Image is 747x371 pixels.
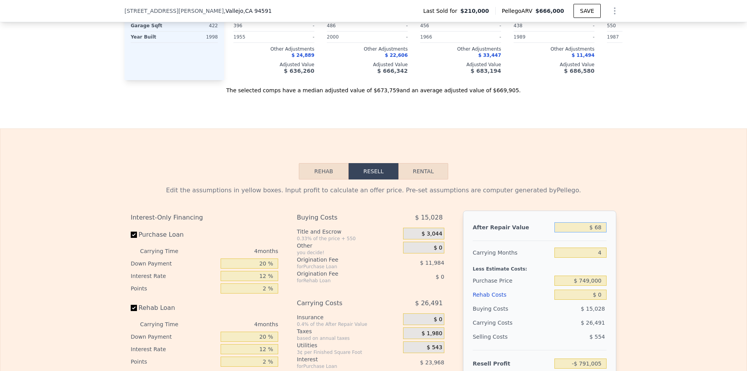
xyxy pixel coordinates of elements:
div: Selling Costs [473,330,551,344]
div: Purchase Price [473,274,551,288]
div: - [369,32,408,42]
div: Origination Fee [297,256,384,264]
label: Rehab Loan [131,301,217,315]
div: 1955 [233,32,272,42]
div: Adjusted Value [420,62,501,68]
div: Buying Costs [297,211,384,225]
span: $ 11,494 [572,53,594,58]
span: $666,000 [535,8,564,14]
div: Down Payment [131,257,217,270]
div: Rehab Costs [473,288,551,302]
span: $ 0 [436,274,444,280]
div: Taxes [297,327,400,335]
span: $ 683,194 [471,68,501,74]
div: 0.33% of the price + 550 [297,236,400,242]
span: $ 26,491 [581,320,605,326]
div: Carrying Time [140,318,191,331]
button: Resell [349,163,398,179]
div: based on annual taxes [297,335,400,341]
div: The selected comps have a median adjusted value of $673,759 and an average adjusted value of $669... [124,80,622,94]
span: 486 [327,23,336,28]
span: $ 666,342 [377,68,408,74]
span: , CA 94591 [244,8,272,14]
div: Other Adjustments [327,46,408,52]
span: $ 15,028 [415,211,443,225]
span: $ 0 [434,316,442,323]
div: Carrying Costs [297,296,384,310]
div: Carrying Costs [473,316,521,330]
span: $ 686,580 [564,68,594,74]
span: [STREET_ADDRESS][PERSON_NAME] [124,7,224,15]
div: 1987 [607,32,646,42]
div: 1966 [420,32,459,42]
span: $ 15,028 [581,306,605,312]
div: Points [131,282,217,295]
div: Interest-Only Financing [131,211,278,225]
div: - [462,32,501,42]
div: Other Adjustments [514,46,594,52]
div: Interest [297,355,384,363]
span: $ 11,984 [420,260,444,266]
div: 0.4% of the After Repair Value [297,321,400,327]
div: Insurance [297,313,400,321]
span: Last Sold for [423,7,461,15]
div: Carrying Time [140,245,191,257]
div: Other Adjustments [233,46,314,52]
div: Other Adjustments [607,46,688,52]
span: , Vallejo [224,7,272,15]
div: Utilities [297,341,400,349]
div: Carrying Months [473,246,551,260]
div: you decide! [297,250,400,256]
span: $ 543 [427,344,442,351]
input: Purchase Loan [131,232,137,238]
span: $ 0 [434,244,442,251]
input: Rehab Loan [131,305,137,311]
div: Adjusted Value [514,62,594,68]
div: 422 [176,20,218,31]
div: for Purchase Loan [297,363,384,369]
div: 2000 [327,32,366,42]
span: $ 33,447 [478,53,501,58]
div: Edit the assumptions in yellow boxes. Input profit to calculate an offer price. Pre-set assumptio... [131,186,616,195]
label: Purchase Loan [131,228,217,242]
div: 3¢ per Finished Square Foot [297,349,400,355]
span: 438 [514,23,523,28]
span: $ 23,968 [420,359,444,366]
span: $ 636,260 [284,68,314,74]
button: Show Options [607,3,622,19]
span: 396 [233,23,242,28]
div: After Repair Value [473,220,551,234]
div: Other [297,242,400,250]
div: 4 months [194,245,278,257]
span: Pellego ARV [502,7,536,15]
div: Less Estimate Costs: [473,260,607,274]
div: - [369,20,408,31]
div: Adjusted Value [607,62,688,68]
button: Rehab [299,163,349,179]
div: Adjusted Value [327,62,408,68]
span: $ 24,889 [291,53,314,58]
div: 1998 [176,32,218,42]
div: - [556,20,594,31]
div: - [462,20,501,31]
div: 1989 [514,32,552,42]
div: Other Adjustments [420,46,501,52]
div: Adjusted Value [233,62,314,68]
span: $ 22,606 [385,53,408,58]
span: $ 1,980 [421,330,442,337]
span: $ 26,491 [415,296,443,310]
div: Interest Rate [131,270,217,282]
div: Year Built [131,32,173,42]
div: for Rehab Loan [297,278,384,284]
div: Down Payment [131,331,217,343]
div: Buying Costs [473,302,551,316]
div: - [275,32,314,42]
button: Rental [398,163,448,179]
div: Points [131,355,217,368]
div: - [556,32,594,42]
div: Origination Fee [297,270,384,278]
div: Title and Escrow [297,228,400,236]
span: $ 554 [589,334,605,340]
button: SAVE [573,4,601,18]
span: $ 3,044 [421,230,442,237]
